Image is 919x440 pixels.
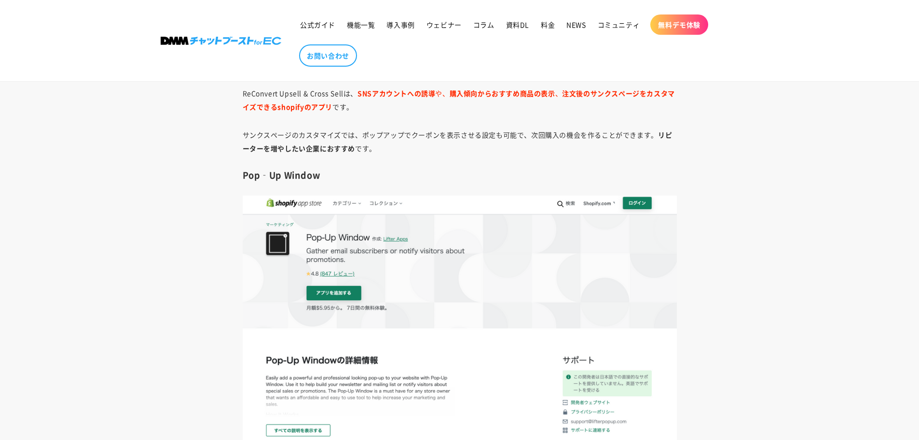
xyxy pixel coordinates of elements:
span: 料金 [541,20,555,29]
span: 資料DL [506,20,529,29]
span: 導入事例 [386,20,414,29]
a: NEWS [561,14,591,35]
span: お問い合わせ [307,51,349,60]
a: 料金 [535,14,561,35]
p: サンクスページのカスタマイズでは、ポップアップでクーポンを表示させる設定も可能で、次回購入の機会を作ることができます。 です。 [243,128,677,155]
strong: 購入傾向からおすすめ商品の表示 [450,88,555,98]
a: 機能一覧 [341,14,381,35]
strong: SNSアカウントへの誘導 [357,88,435,98]
a: 導入事例 [381,14,420,35]
span: コミュニティ [598,20,640,29]
span: コラム [473,20,494,29]
span: 公式ガイド [300,20,335,29]
a: 資料DL [500,14,535,35]
span: や、 、 [243,88,675,112]
span: 機能一覧 [347,20,375,29]
a: 無料デモ体験 [650,14,708,35]
a: コラム [467,14,500,35]
a: お問い合わせ [299,44,357,67]
span: 無料デモ体験 [658,20,700,29]
a: 公式ガイド [294,14,341,35]
h3: Pop‑Up Window [243,170,677,181]
span: NEWS [566,20,586,29]
a: ウェビナー [421,14,467,35]
img: 株式会社DMM Boost [161,37,281,45]
span: ウェビナー [426,20,462,29]
a: コミュニティ [592,14,646,35]
p: ReConvert Upsell & Cross Sellは、 です。 [243,86,677,114]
